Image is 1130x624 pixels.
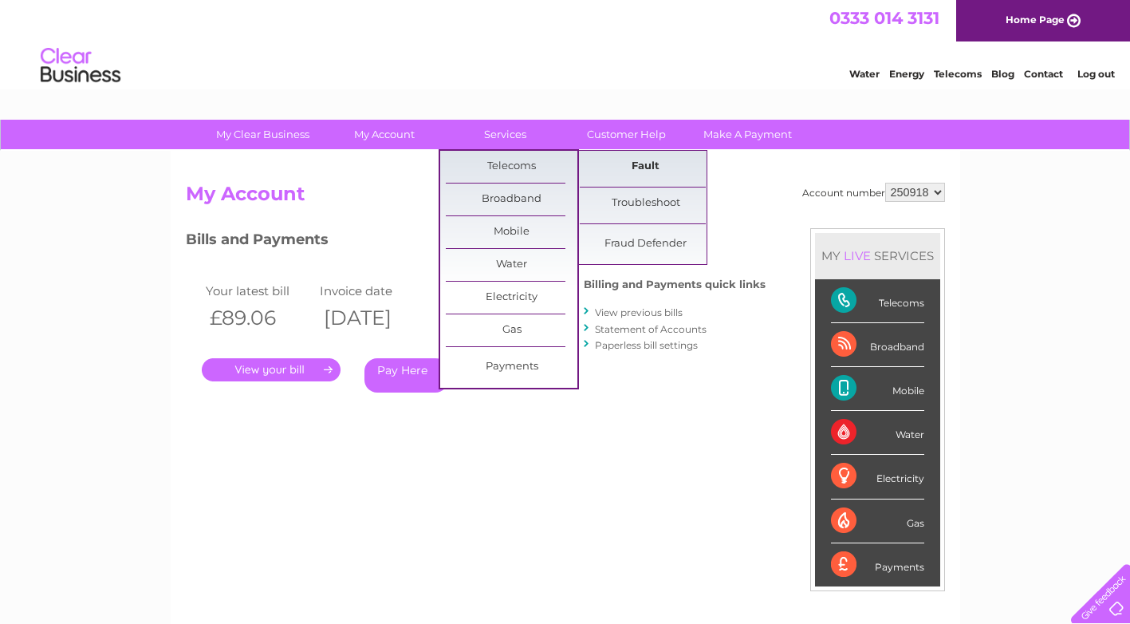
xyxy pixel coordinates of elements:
a: Water [849,68,880,80]
a: Customer Help [561,120,692,149]
div: MY SERVICES [815,233,940,278]
a: Fault [580,151,711,183]
a: My Account [318,120,450,149]
a: Electricity [446,282,577,314]
a: Contact [1024,68,1063,80]
div: Broadband [831,323,924,367]
th: [DATE] [316,302,431,334]
a: View previous bills [595,306,683,318]
td: Your latest bill [202,280,317,302]
a: Telecoms [446,151,577,183]
a: Log out [1077,68,1115,80]
a: Payments [446,351,577,383]
a: Pay Here [364,358,448,393]
div: Mobile [831,367,924,411]
a: Services [439,120,571,149]
a: . [202,358,341,381]
div: Payments [831,543,924,586]
a: Paperless bill settings [595,339,698,351]
div: Clear Business is a trading name of Verastar Limited (registered in [GEOGRAPHIC_DATA] No. 3667643... [189,9,943,77]
a: Make A Payment [682,120,813,149]
a: 0333 014 3131 [829,8,939,28]
th: £89.06 [202,302,317,334]
div: Electricity [831,455,924,499]
h4: Billing and Payments quick links [584,278,766,290]
div: Account number [802,183,945,202]
div: LIVE [841,248,874,263]
a: Troubleshoot [580,188,711,219]
a: Energy [889,68,924,80]
div: Gas [831,500,924,543]
h2: My Account [186,183,945,213]
div: Water [831,411,924,455]
a: Mobile [446,216,577,248]
div: Telecoms [831,279,924,323]
a: Broadband [446,184,577,215]
td: Invoice date [316,280,431,302]
a: Fraud Defender [580,228,711,260]
h3: Bills and Payments [186,228,766,256]
a: Telecoms [934,68,982,80]
a: My Clear Business [197,120,329,149]
a: Gas [446,314,577,346]
img: logo.png [40,41,121,90]
a: Water [446,249,577,281]
a: Statement of Accounts [595,323,707,335]
a: Blog [991,68,1014,80]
